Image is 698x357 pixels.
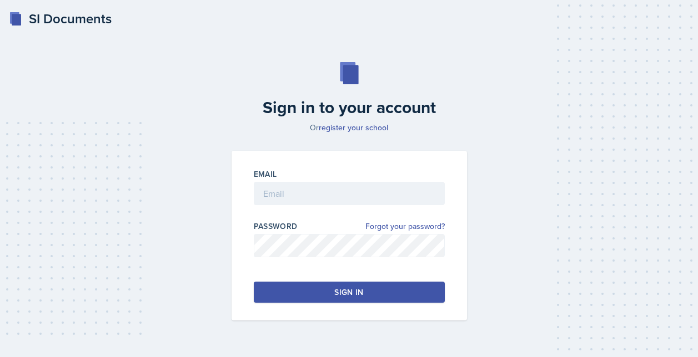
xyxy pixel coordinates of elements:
[9,9,112,29] a: SI Documents
[319,122,388,133] a: register your school
[225,122,474,133] p: Or
[254,169,277,180] label: Email
[254,282,445,303] button: Sign in
[254,182,445,205] input: Email
[365,221,445,232] a: Forgot your password?
[225,98,474,118] h2: Sign in to your account
[334,287,363,298] div: Sign in
[254,221,298,232] label: Password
